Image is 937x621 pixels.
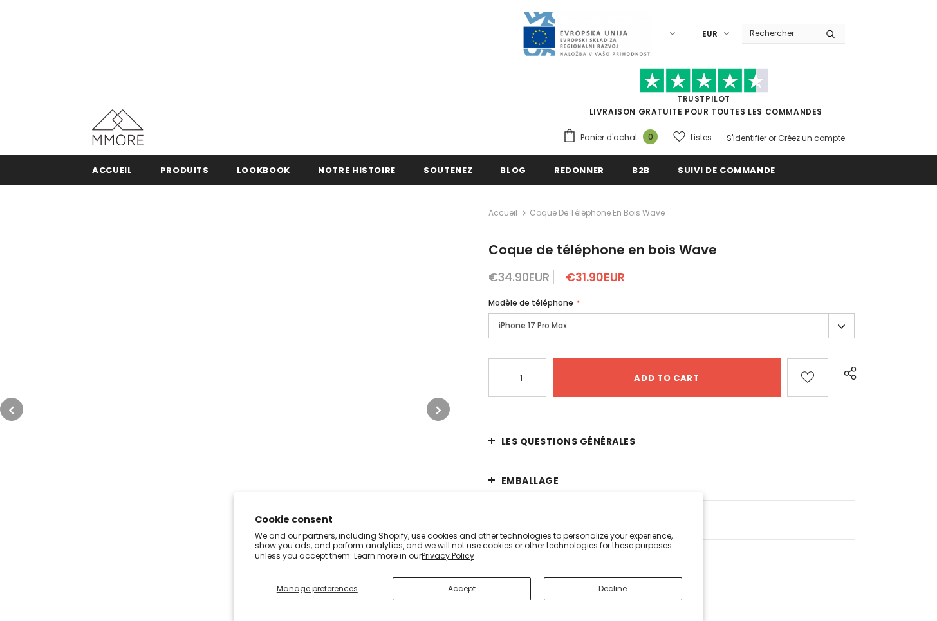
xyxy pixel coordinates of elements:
a: soutenez [423,155,472,184]
button: Decline [544,577,682,600]
h2: Cookie consent [255,513,682,526]
button: Manage preferences [255,577,380,600]
a: Panier d'achat 0 [562,128,664,147]
span: Modèle de téléphone [488,297,573,308]
a: S'identifier [727,133,766,144]
span: Les questions générales [501,435,636,448]
span: Lookbook [237,164,290,176]
span: 0 [643,129,658,144]
a: Accueil [92,155,133,184]
a: Accueil [488,205,517,221]
span: Notre histoire [318,164,396,176]
span: LIVRAISON GRATUITE POUR TOUTES LES COMMANDES [562,74,845,117]
a: Notre histoire [318,155,396,184]
a: Listes [673,126,712,149]
a: EMBALLAGE [488,461,855,500]
span: Accueil [92,164,133,176]
p: We and our partners, including Shopify, use cookies and other technologies to personalize your ex... [255,531,682,561]
span: €31.90EUR [566,269,625,285]
label: iPhone 17 Pro Max [488,313,855,338]
a: Suivi de commande [678,155,775,184]
span: B2B [632,164,650,176]
span: Blog [500,164,526,176]
span: Coque de téléphone en bois Wave [488,241,717,259]
a: Créez un compte [778,133,845,144]
span: soutenez [423,164,472,176]
a: TrustPilot [677,93,730,104]
img: Faites confiance aux étoiles pilotes [640,68,768,93]
a: Blog [500,155,526,184]
a: Produits [160,155,209,184]
span: Redonner [554,164,604,176]
button: Accept [393,577,531,600]
img: Javni Razpis [522,10,651,57]
a: B2B [632,155,650,184]
a: Privacy Policy [422,550,474,561]
span: Listes [691,131,712,144]
input: Search Site [742,24,816,42]
span: Manage preferences [277,583,358,594]
img: Cas MMORE [92,109,144,145]
span: €34.90EUR [488,269,550,285]
span: EMBALLAGE [501,474,559,487]
a: Redonner [554,155,604,184]
span: Panier d'achat [580,131,638,144]
span: Suivi de commande [678,164,775,176]
a: Les questions générales [488,422,855,461]
span: Produits [160,164,209,176]
span: or [768,133,776,144]
span: EUR [702,28,718,41]
a: Lookbook [237,155,290,184]
input: Add to cart [553,358,781,397]
a: Javni Razpis [522,28,651,39]
span: Coque de téléphone en bois Wave [530,205,665,221]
